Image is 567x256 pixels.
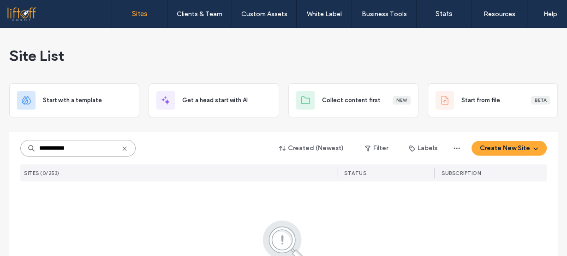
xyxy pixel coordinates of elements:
span: Help [21,6,40,15]
span: STATUS [344,170,366,176]
button: Created (Newest) [271,141,352,156]
div: Start from fileBeta [428,83,558,117]
label: White Label [307,10,342,18]
div: Start with a template [9,83,139,117]
span: Start from file [461,96,500,105]
label: Stats [436,10,453,18]
button: Filter [356,141,397,156]
label: Resources [483,10,515,18]
div: Get a head start with AI [149,83,279,117]
span: Start with a template [43,96,102,105]
div: New [393,96,411,105]
span: Collect content first [322,96,381,105]
span: Get a head start with AI [182,96,248,105]
label: Clients & Team [177,10,222,18]
button: Labels [401,141,446,156]
span: Site List [9,47,64,65]
div: Collect content firstNew [288,83,418,117]
label: Sites [132,10,148,18]
div: Beta [531,96,550,105]
label: Custom Assets [241,10,287,18]
span: SITES (0/253) [24,170,60,176]
button: Create New Site [472,141,547,156]
span: SUBSCRIPTION [442,170,481,176]
label: Help [543,10,557,18]
label: Business Tools [362,10,407,18]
